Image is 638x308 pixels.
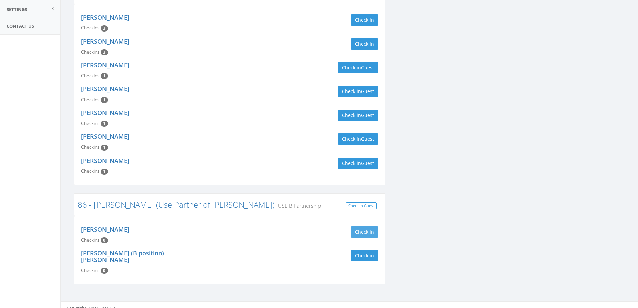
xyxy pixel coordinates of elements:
[351,38,378,50] button: Check in
[81,249,164,264] a: [PERSON_NAME] (B position) [PERSON_NAME]
[275,202,321,209] small: USE B Partnership
[338,62,378,73] button: Check inGuest
[7,23,34,29] span: Contact Us
[351,250,378,261] button: Check in
[81,157,129,165] a: [PERSON_NAME]
[346,202,377,209] a: Check In Guest
[81,61,129,69] a: [PERSON_NAME]
[101,145,108,151] span: Checkin count
[351,226,378,238] button: Check in
[7,6,27,12] span: Settings
[101,169,108,175] span: Checkin count
[361,64,374,71] span: Guest
[81,168,101,174] span: Checkins:
[81,49,101,55] span: Checkins:
[351,14,378,26] button: Check in
[81,97,101,103] span: Checkins:
[361,112,374,118] span: Guest
[101,121,108,127] span: Checkin count
[81,120,101,126] span: Checkins:
[361,160,374,166] span: Guest
[338,133,378,145] button: Check inGuest
[361,136,374,142] span: Guest
[338,86,378,97] button: Check inGuest
[81,37,129,45] a: [PERSON_NAME]
[361,88,374,95] span: Guest
[81,225,129,233] a: [PERSON_NAME]
[81,73,101,79] span: Checkins:
[81,132,129,140] a: [PERSON_NAME]
[81,13,129,21] a: [PERSON_NAME]
[81,25,101,31] span: Checkins:
[101,73,108,79] span: Checkin count
[81,237,101,243] span: Checkins:
[338,110,378,121] button: Check inGuest
[101,268,108,274] span: Checkin count
[78,199,275,210] a: 86 - [PERSON_NAME] (Use Partner of [PERSON_NAME])
[101,97,108,103] span: Checkin count
[101,25,108,32] span: Checkin count
[101,237,108,243] span: Checkin count
[101,49,108,55] span: Checkin count
[338,158,378,169] button: Check inGuest
[81,267,101,273] span: Checkins:
[81,109,129,117] a: [PERSON_NAME]
[81,85,129,93] a: [PERSON_NAME]
[81,144,101,150] span: Checkins:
